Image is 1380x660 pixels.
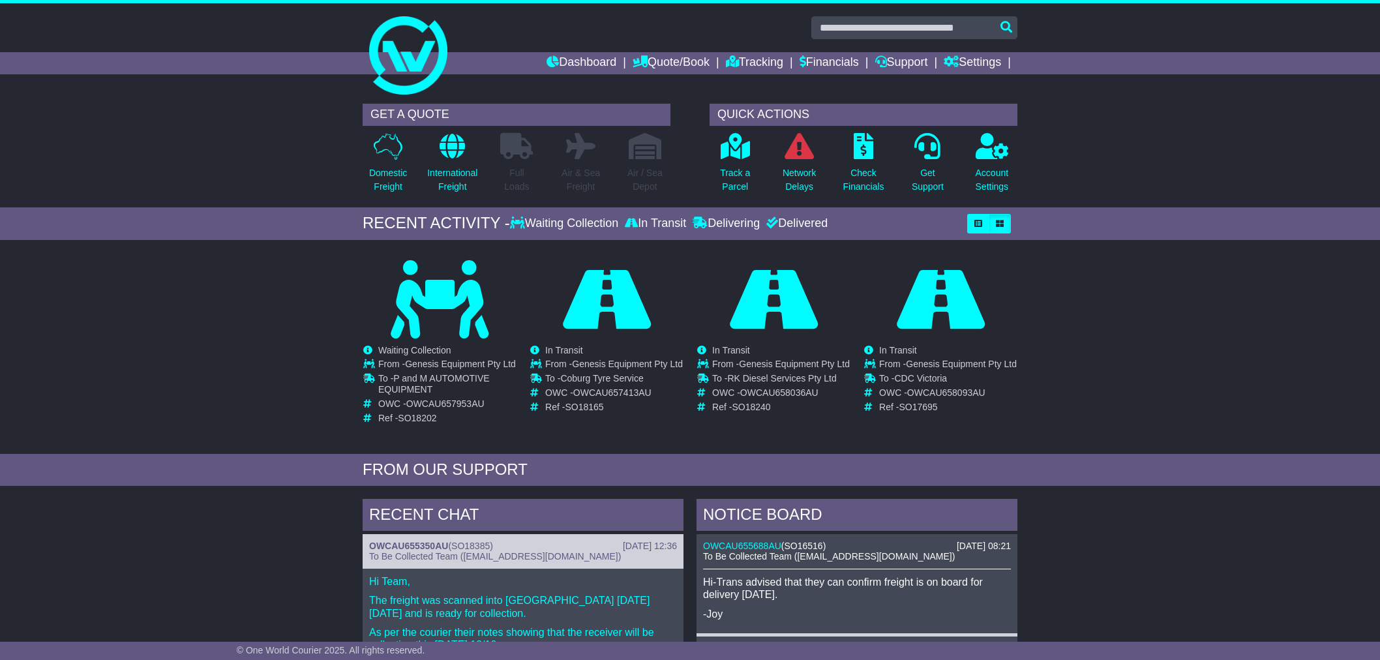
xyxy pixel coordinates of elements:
[732,402,770,412] span: SO18240
[369,541,677,552] div: ( )
[369,626,677,651] p: As per the courier their notes showing that the receiver will be collecting this [DATE] 13/10.
[378,398,516,413] td: OWC -
[710,104,1017,126] div: QUICK ACTIONS
[451,541,490,551] span: SO18385
[545,373,683,387] td: To -
[378,359,516,373] td: From -
[572,359,683,369] span: Genesis Equipment Pty Ltd
[363,104,670,126] div: GET A QUOTE
[369,594,677,619] p: The freight was scanned into [GEOGRAPHIC_DATA] [DATE][DATE] and is ready for collection.
[906,359,1017,369] span: Genesis Equipment Pty Ltd
[363,214,510,233] div: RECENT ACTIVITY -
[843,132,885,201] a: CheckFinancials
[363,460,1017,479] div: FROM OUR SUPPORT
[785,541,823,551] span: SO16516
[565,402,603,412] span: SO18165
[378,373,490,395] span: P and M AUTOMOTIVE EQUIPMENT
[369,166,407,194] p: Domestic Freight
[879,359,1017,373] td: From -
[719,132,751,201] a: Track aParcel
[703,551,955,562] span: To Be Collected Team ([EMAIL_ADDRESS][DOMAIN_NAME])
[510,217,622,231] div: Waiting Collection
[369,541,448,551] a: OWCAU655350AU
[406,398,485,409] span: OWCAU657953AU
[912,166,944,194] p: Get Support
[712,402,850,413] td: Ref -
[703,541,781,551] a: OWCAU655688AU
[703,576,1011,601] p: Hi-Trans advised that they can confirm freight is on board for delivery [DATE].
[975,132,1010,201] a: AccountSettings
[369,575,677,588] p: Hi Team,
[545,345,583,355] span: In Transit
[363,499,683,534] div: RECENT CHAT
[740,387,818,398] span: OWCAU658036AU
[720,166,750,194] p: Track a Parcel
[727,373,836,383] span: RK Diesel Services Pty Ltd
[712,359,850,373] td: From -
[562,166,600,194] p: Air & Sea Freight
[944,52,1001,74] a: Settings
[726,52,783,74] a: Tracking
[875,52,928,74] a: Support
[879,345,917,355] span: In Transit
[739,359,850,369] span: Genesis Equipment Pty Ltd
[545,359,683,373] td: From -
[957,541,1011,552] div: [DATE] 08:21
[879,402,1017,413] td: Ref -
[368,132,408,201] a: DomesticFreight
[378,413,516,424] td: Ref -
[547,52,616,74] a: Dashboard
[427,132,478,201] a: InternationalFreight
[703,541,1011,552] div: ( )
[427,166,477,194] p: International Freight
[712,373,850,387] td: To -
[405,359,516,369] span: Genesis Equipment Pty Ltd
[703,608,1011,620] p: -Joy
[545,402,683,413] td: Ref -
[879,387,1017,402] td: OWC -
[369,551,621,562] span: To Be Collected Team ([EMAIL_ADDRESS][DOMAIN_NAME])
[573,387,652,398] span: OWCAU657413AU
[560,373,643,383] span: Coburg Tyre Service
[689,217,763,231] div: Delivering
[398,413,436,423] span: SO18202
[899,402,937,412] span: SO17695
[783,166,816,194] p: Network Delays
[782,132,817,201] a: NetworkDelays
[843,166,884,194] p: Check Financials
[800,52,859,74] a: Financials
[378,345,451,355] span: Waiting Collection
[622,217,689,231] div: In Transit
[763,217,828,231] div: Delivered
[500,166,533,194] p: Full Loads
[633,52,710,74] a: Quote/Book
[712,387,850,402] td: OWC -
[907,387,985,398] span: OWCAU658093AU
[237,645,425,655] span: © One World Courier 2025. All rights reserved.
[697,499,1017,534] div: NOTICE BOARD
[879,373,1017,387] td: To -
[627,166,663,194] p: Air / Sea Depot
[712,345,750,355] span: In Transit
[545,387,683,402] td: OWC -
[623,541,677,552] div: [DATE] 12:36
[378,373,516,398] td: To -
[894,373,947,383] span: CDC Victoria
[911,132,944,201] a: GetSupport
[976,166,1009,194] p: Account Settings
